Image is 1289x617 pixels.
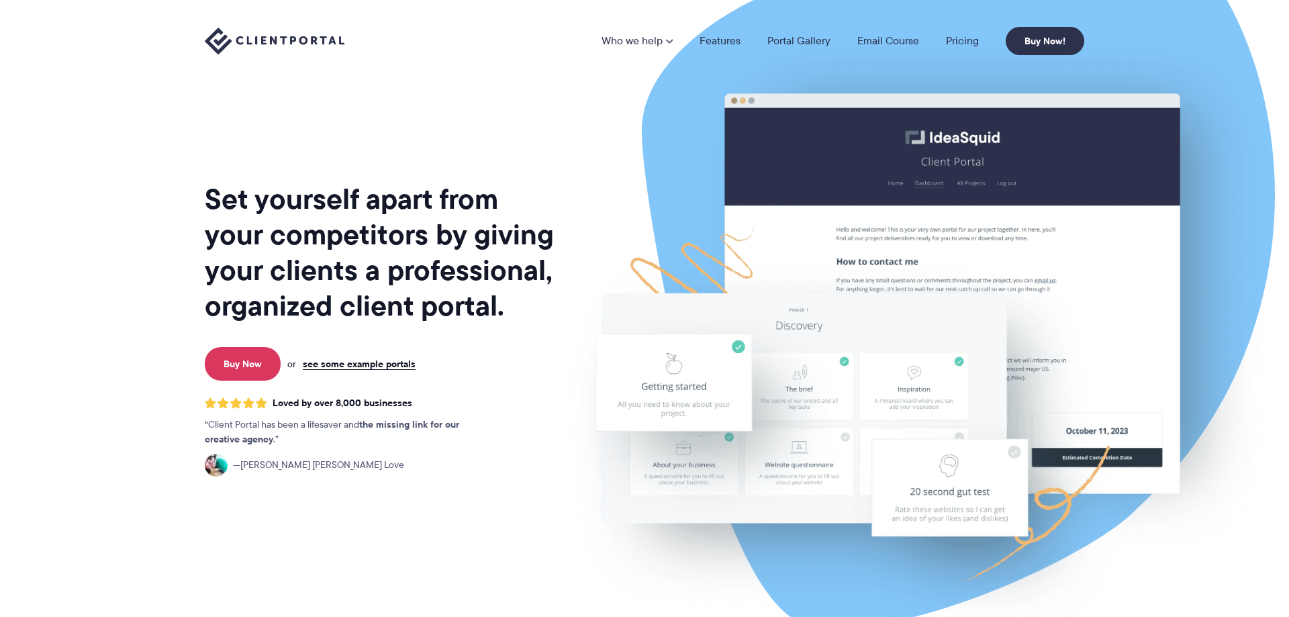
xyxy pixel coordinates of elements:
[1006,27,1084,55] a: Buy Now!
[857,36,919,46] a: Email Course
[205,181,557,324] h1: Set yourself apart from your competitors by giving your clients a professional, organized client ...
[303,358,416,370] a: see some example portals
[205,347,281,381] a: Buy Now
[700,36,741,46] a: Features
[767,36,830,46] a: Portal Gallery
[287,358,296,370] span: or
[273,397,412,409] span: Loved by over 8,000 businesses
[233,458,404,473] span: [PERSON_NAME] [PERSON_NAME] Love
[205,418,487,447] p: Client Portal has been a lifesaver and .
[205,417,459,446] strong: the missing link for our creative agency
[946,36,979,46] a: Pricing
[602,36,673,46] a: Who we help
